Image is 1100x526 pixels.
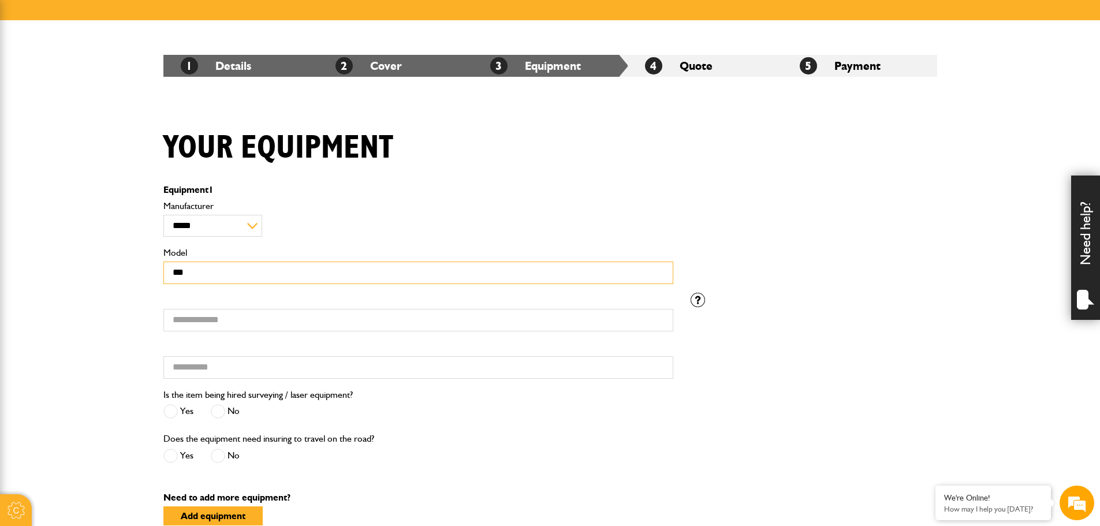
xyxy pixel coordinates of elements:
label: Yes [163,449,193,463]
li: Quote [628,55,782,77]
h1: Your equipment [163,129,393,167]
label: Model [163,248,673,258]
p: How may I help you today? [944,505,1042,513]
span: 4 [645,57,662,74]
p: Equipment [163,185,673,195]
label: Is the item being hired surveying / laser equipment? [163,390,353,400]
span: 5 [800,57,817,74]
span: 1 [181,57,198,74]
li: Payment [782,55,937,77]
span: 1 [208,184,214,195]
a: 1Details [181,59,251,73]
span: 2 [335,57,353,74]
label: No [211,449,240,463]
div: Need help? [1071,176,1100,320]
label: Manufacturer [163,202,673,211]
p: Need to add more equipment? [163,493,937,502]
a: 2Cover [335,59,402,73]
label: Yes [163,404,193,419]
label: Does the equipment need insuring to travel on the road? [163,434,374,443]
li: Equipment [473,55,628,77]
button: Add equipment [163,506,263,525]
label: No [211,404,240,419]
div: We're Online! [944,493,1042,503]
span: 3 [490,57,508,74]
